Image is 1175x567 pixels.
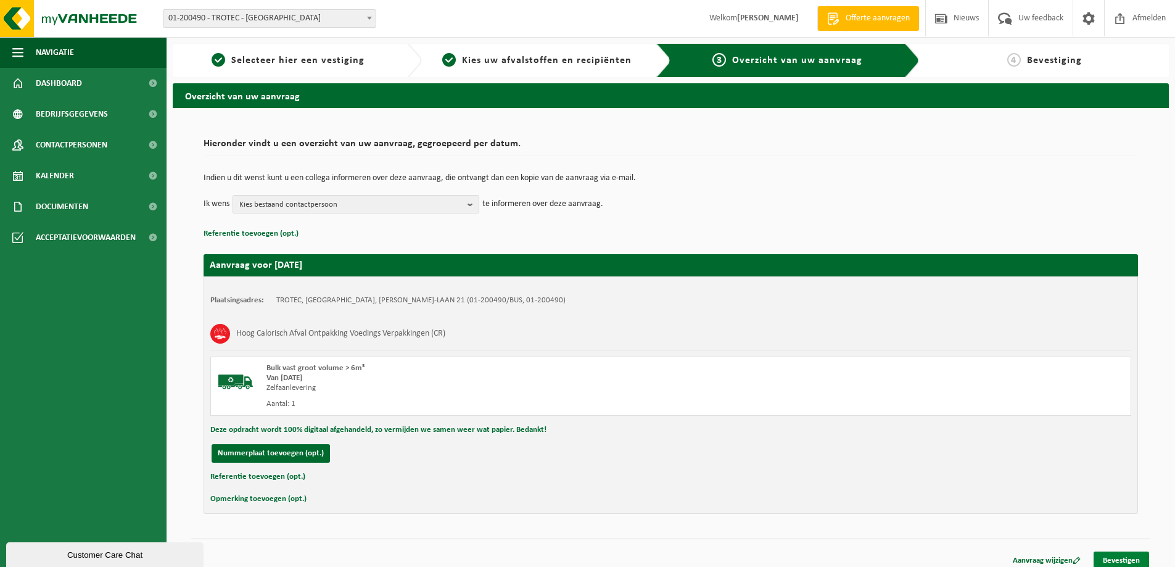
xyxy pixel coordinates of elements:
span: Kalender [36,160,74,191]
button: Referentie toevoegen (opt.) [204,226,299,242]
span: 2 [442,53,456,67]
a: 2Kies uw afvalstoffen en recipiënten [428,53,646,68]
button: Nummerplaat toevoegen (opt.) [212,444,330,463]
button: Referentie toevoegen (opt.) [210,469,305,485]
p: te informeren over deze aanvraag. [482,195,603,213]
button: Deze opdracht wordt 100% digitaal afgehandeld, zo vermijden we samen weer wat papier. Bedankt! [210,422,546,438]
span: Offerte aanvragen [843,12,913,25]
span: 4 [1007,53,1021,67]
span: Contactpersonen [36,130,107,160]
span: Kies uw afvalstoffen en recipiënten [462,56,632,65]
strong: [PERSON_NAME] [737,14,799,23]
div: Zelfaanlevering [266,383,720,393]
button: Opmerking toevoegen (opt.) [210,491,307,507]
h2: Hieronder vindt u een overzicht van uw aanvraag, gegroepeerd per datum. [204,139,1138,155]
span: Overzicht van uw aanvraag [732,56,862,65]
p: Ik wens [204,195,229,213]
span: Bevestiging [1027,56,1082,65]
td: TROTEC, [GEOGRAPHIC_DATA], [PERSON_NAME]-LAAN 21 (01-200490/BUS, 01-200490) [276,296,566,305]
h3: Hoog Calorisch Afval Ontpakking Voedings Verpakkingen (CR) [236,324,445,344]
span: Bedrijfsgegevens [36,99,108,130]
span: 1 [212,53,225,67]
span: Selecteer hier een vestiging [231,56,365,65]
span: 3 [712,53,726,67]
span: 01-200490 - TROTEC - VEURNE [163,9,376,28]
span: 01-200490 - TROTEC - VEURNE [163,10,376,27]
button: Kies bestaand contactpersoon [233,195,479,213]
div: Aantal: 1 [266,399,720,409]
img: BL-SO-LV.png [217,363,254,400]
span: Acceptatievoorwaarden [36,222,136,253]
span: Dashboard [36,68,82,99]
strong: Van [DATE] [266,374,302,382]
p: Indien u dit wenst kunt u een collega informeren over deze aanvraag, die ontvangt dan een kopie v... [204,174,1138,183]
span: Kies bestaand contactpersoon [239,196,463,214]
span: Documenten [36,191,88,222]
a: Offerte aanvragen [817,6,919,31]
a: 1Selecteer hier een vestiging [179,53,397,68]
h2: Overzicht van uw aanvraag [173,83,1169,107]
span: Navigatie [36,37,74,68]
span: Bulk vast groot volume > 6m³ [266,364,365,372]
iframe: chat widget [6,540,206,567]
strong: Aanvraag voor [DATE] [210,260,302,270]
strong: Plaatsingsadres: [210,296,264,304]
